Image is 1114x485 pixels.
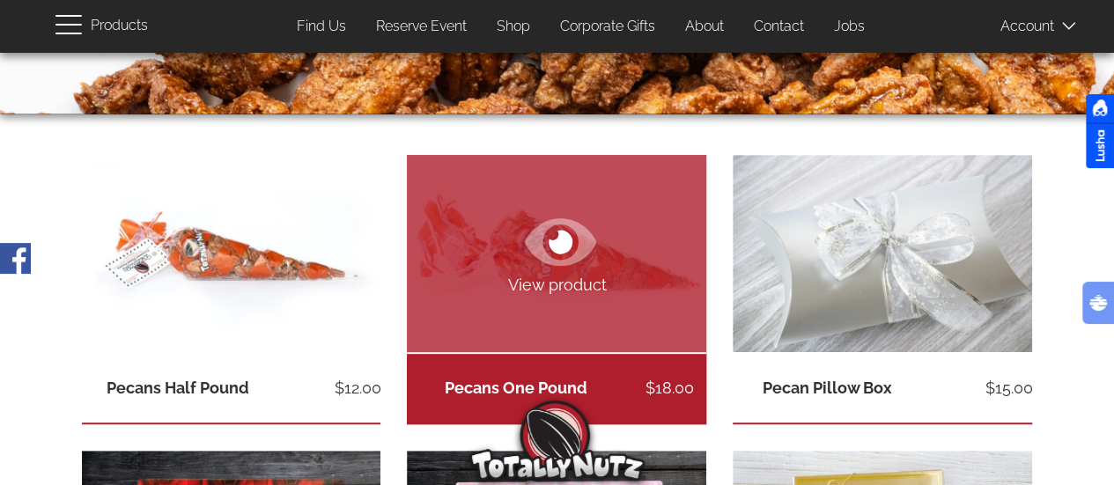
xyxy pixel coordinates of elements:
a: About [672,10,737,44]
a: Reserve Event [363,10,480,44]
a: Shop [483,10,543,44]
span: View product [407,274,706,297]
a: Pecans One Pound [445,378,587,397]
img: Totally Nutz Logo [469,400,646,481]
a: Corporate Gifts [547,10,668,44]
img: Silver pillow box wrapped with white and silver ribbon with cinnamon roasted pecan inside [733,155,1032,352]
a: Pecans Half Pound [107,378,249,397]
a: View product [407,155,706,352]
img: half pound of cinnamon roasted pecans [82,155,381,355]
a: Find Us [284,10,359,44]
a: Jobs [821,10,878,44]
span: Products [91,13,148,39]
a: Pecan Pillow Box [762,378,891,397]
a: Contact [741,10,817,44]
